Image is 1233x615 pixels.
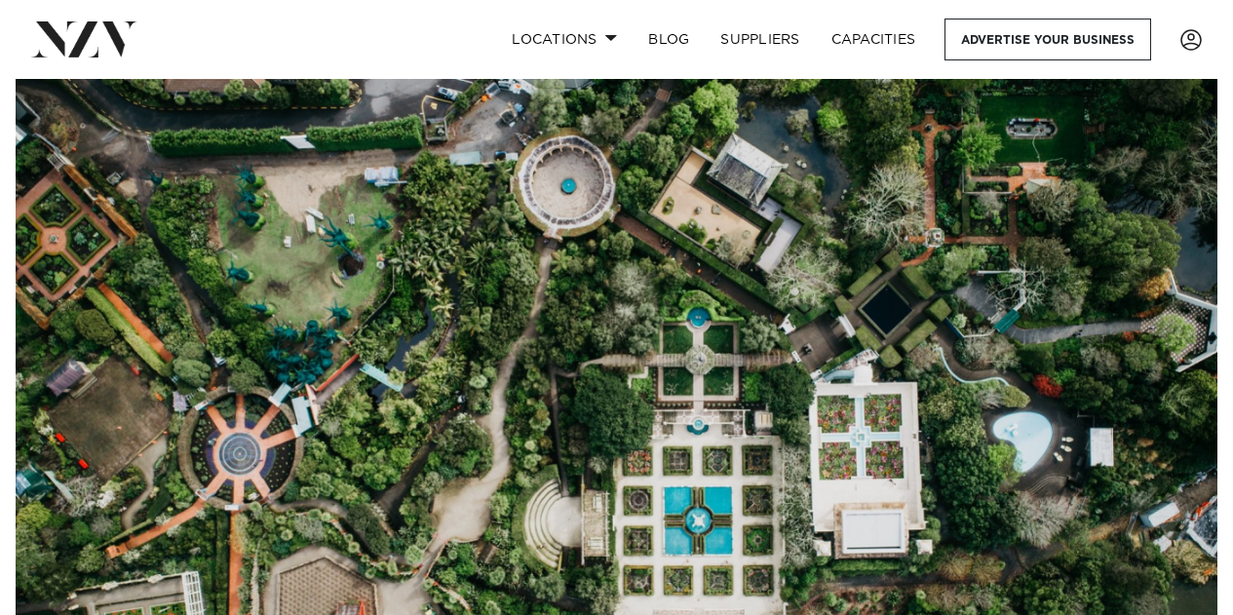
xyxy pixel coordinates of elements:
img: nzv-logo.png [31,21,137,57]
a: Locations [496,19,633,60]
a: SUPPLIERS [705,19,815,60]
a: Advertise your business [944,19,1151,60]
a: Capacities [816,19,932,60]
a: BLOG [633,19,705,60]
